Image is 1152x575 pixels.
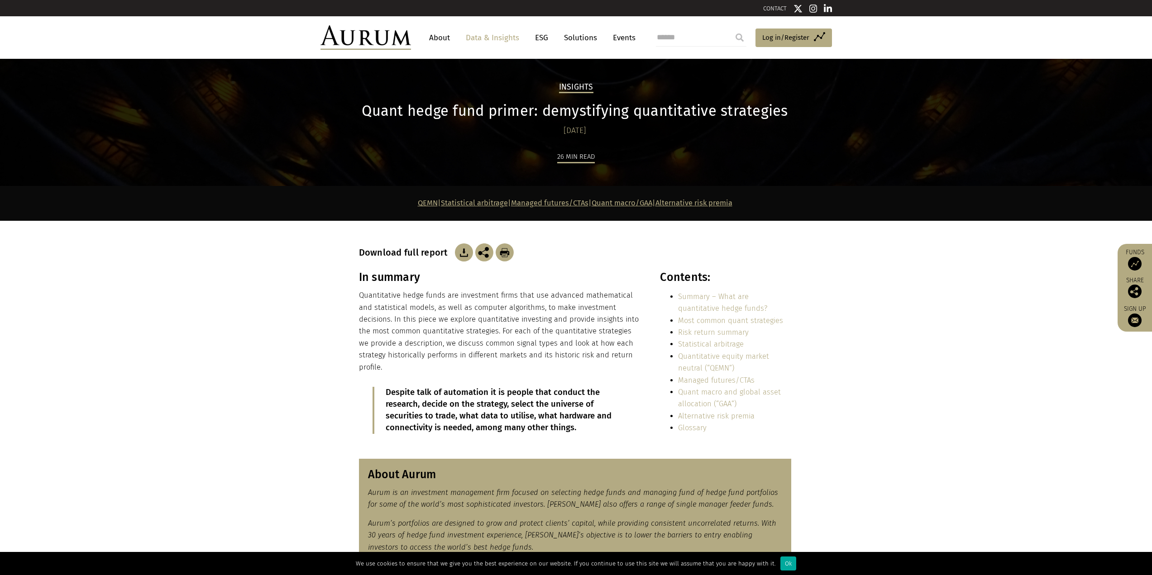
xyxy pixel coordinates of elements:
[455,243,473,261] img: Download Article
[425,29,454,46] a: About
[475,243,493,261] img: Share this post
[359,124,791,137] div: [DATE]
[557,151,595,163] div: 26 min read
[660,271,791,284] h3: Contents:
[418,199,438,207] a: QEMN
[461,29,524,46] a: Data & Insights
[1122,305,1147,327] a: Sign up
[678,292,767,313] a: Summary – What are quantitative hedge funds?
[678,352,769,372] a: Quantitative equity market neutral (“QEMN”)
[368,519,776,551] em: Aurum’s portfolios are designed to grow and protect clients’ capital, while providing consistent ...
[359,290,641,373] p: Quantitative hedge funds are investment firms that use advanced mathematical and statistical mode...
[731,29,749,47] input: Submit
[678,316,783,325] a: Most common quant strategies
[678,376,755,385] a: Managed futures/CTAs
[359,271,641,284] h3: In summary
[496,243,514,261] img: Download Article
[1128,314,1142,327] img: Sign up to our newsletter
[368,488,778,508] em: Aurum is an investment management firm focused on selecting hedge funds and managing fund of hedg...
[559,29,602,46] a: Solutions
[368,468,782,481] h3: About Aurum
[386,387,616,434] p: Despite talk of automation it is people that conduct the research, decide on the strategy, select...
[511,199,588,207] a: Managed futures/CTAs
[678,328,749,337] a: Risk return summary
[678,423,707,432] a: Glossary
[1122,248,1147,271] a: Funds
[824,4,832,13] img: Linkedin icon
[678,388,781,408] a: Quant macro and global asset allocation (“GAA”)
[359,102,791,120] h1: Quant hedge fund primer: demystifying quantitative strategies
[655,199,732,207] a: Alternative risk premia
[359,247,453,258] h3: Download full report
[678,412,755,420] a: Alternative risk premia
[418,199,732,207] strong: | | | |
[678,340,744,348] a: Statistical arbitrage
[762,32,809,43] span: Log in/Register
[592,199,652,207] a: Quant macro/GAA
[559,82,593,93] h2: Insights
[531,29,553,46] a: ESG
[320,25,411,50] img: Aurum
[809,4,817,13] img: Instagram icon
[793,4,803,13] img: Twitter icon
[755,29,832,48] a: Log in/Register
[608,29,636,46] a: Events
[441,199,508,207] a: Statistical arbitrage
[1128,285,1142,298] img: Share this post
[780,556,796,570] div: Ok
[1128,257,1142,271] img: Access Funds
[763,5,787,12] a: CONTACT
[1122,277,1147,298] div: Share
